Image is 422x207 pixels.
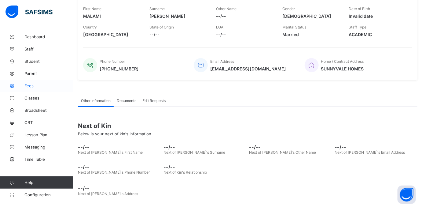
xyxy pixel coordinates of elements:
span: Other Name [216,6,237,11]
span: LGA [216,25,223,29]
span: [PERSON_NAME] [149,13,207,19]
span: Next of [PERSON_NAME]'s Surname [163,150,225,155]
span: --/-- [216,32,273,37]
span: Next of [PERSON_NAME]'s Email Address [335,150,405,155]
span: Next of Kin's Relationship [163,170,207,175]
span: --/-- [78,144,160,150]
span: Other Information [81,98,111,103]
span: --/-- [163,164,246,170]
span: [PHONE_NUMBER] [100,66,139,71]
span: Documents [117,98,136,103]
span: Married [282,32,339,37]
span: Edit Requests [142,98,166,103]
span: Dashboard [24,34,73,39]
span: Staff [24,47,73,51]
span: Phone Number [100,59,125,64]
span: Student [24,59,73,64]
span: --/-- [78,164,160,170]
span: Email Address [210,59,234,64]
span: State of Origin [149,25,174,29]
span: --/-- [335,144,417,150]
span: Help [24,180,73,185]
span: Country [83,25,97,29]
span: Next of [PERSON_NAME]'s Other Name [249,150,316,155]
span: [DEMOGRAPHIC_DATA] [282,13,339,19]
span: --/-- [149,32,207,37]
span: Marital Status [282,25,306,29]
span: Below is your next of kin's Information [78,131,151,136]
span: [GEOGRAPHIC_DATA] [83,32,140,37]
span: Staff Type [349,25,367,29]
span: Classes [24,96,73,100]
span: Home / Contract Address [321,59,364,64]
span: --/-- [216,13,273,19]
span: MALAMI [83,13,140,19]
span: --/-- [78,185,417,191]
button: Open asap [398,186,416,204]
span: Next of Kin [78,122,417,130]
span: [EMAIL_ADDRESS][DOMAIN_NAME] [210,66,286,71]
span: Next of [PERSON_NAME]'s First Name [78,150,143,155]
span: Configuration [24,192,73,197]
span: Time Table [24,157,73,162]
span: Next of [PERSON_NAME]'s Phone Number [78,170,150,175]
span: CBT [24,120,73,125]
span: --/-- [249,144,332,150]
span: Parent [24,71,73,76]
span: Broadsheet [24,108,73,113]
img: safsims [6,6,53,18]
span: Surname [149,6,165,11]
span: --/-- [163,144,246,150]
span: Lesson Plan [24,132,73,137]
span: Fees [24,83,73,88]
span: Messaging [24,145,73,149]
span: ACADEMIC [349,32,406,37]
span: First Name [83,6,101,11]
span: Gender [282,6,295,11]
span: Invalid date [349,13,406,19]
span: SUNNYVALE HOMES [321,66,364,71]
span: Next of [PERSON_NAME]'s Address [78,191,138,196]
span: Date of Birth [349,6,370,11]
